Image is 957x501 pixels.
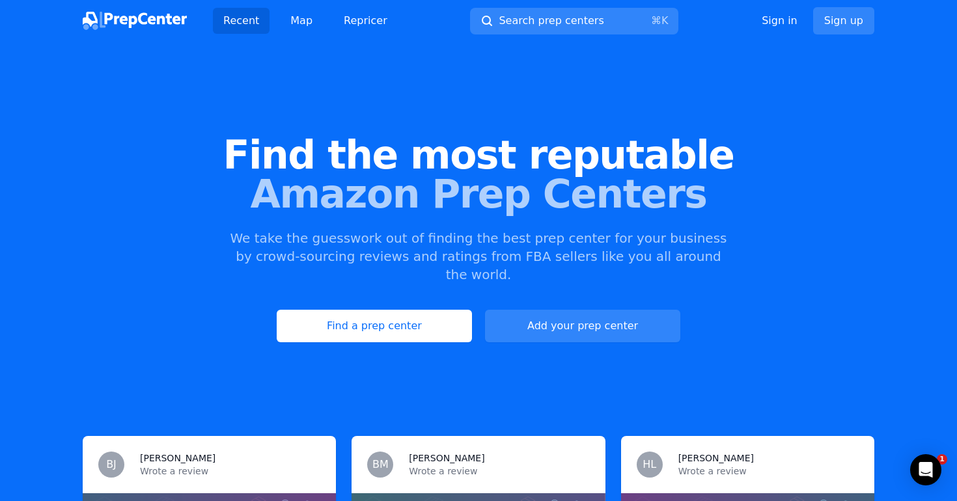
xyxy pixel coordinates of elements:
span: BJ [106,459,117,470]
a: Add your prep center [485,310,680,342]
p: Wrote a review [678,465,859,478]
span: 1 [937,454,947,465]
span: HL [643,459,656,470]
p: We take the guesswork out of finding the best prep center for your business by crowd-sourcing rev... [229,229,728,284]
kbd: K [661,14,669,27]
kbd: ⌘ [651,14,661,27]
img: PrepCenter [83,12,187,30]
span: Search prep centers [499,13,603,29]
div: Open Intercom Messenger [910,454,941,485]
a: Sign in [762,13,797,29]
button: Search prep centers⌘K [470,8,678,34]
span: BM [372,459,389,470]
a: Find a prep center [277,310,472,342]
p: Wrote a review [140,465,320,478]
h3: [PERSON_NAME] [678,452,754,465]
a: Map [280,8,323,34]
a: Recent [213,8,270,34]
p: Wrote a review [409,465,589,478]
a: Repricer [333,8,398,34]
a: Sign up [813,7,874,34]
h3: [PERSON_NAME] [140,452,215,465]
span: Amazon Prep Centers [21,174,936,213]
h3: [PERSON_NAME] [409,452,484,465]
span: Find the most reputable [21,135,936,174]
